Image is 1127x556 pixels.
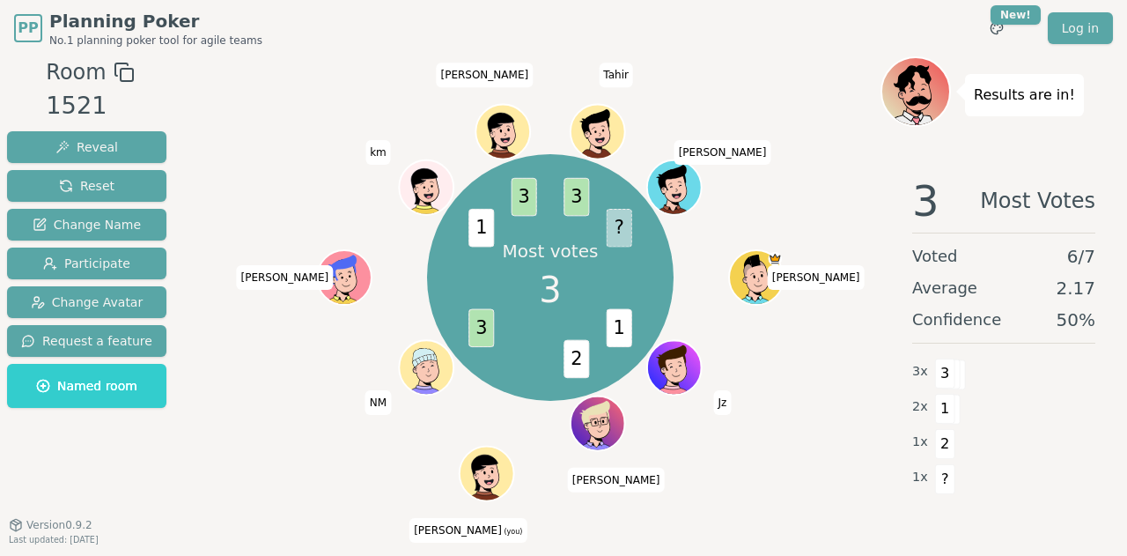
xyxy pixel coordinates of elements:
span: 1 [935,394,955,424]
span: No.1 planning poker tool for agile teams [49,33,262,48]
span: 1 x [912,468,928,487]
span: Most Votes [980,180,1095,222]
span: 3 [468,308,494,347]
span: ? [935,464,955,494]
span: 1 x [912,433,928,452]
span: 1 [468,209,494,248]
span: 6 / 7 [1067,244,1095,269]
span: 3 [912,180,939,222]
button: Change Name [7,209,166,241]
button: Reveal [7,131,166,163]
span: Participate [43,255,130,272]
span: Last updated: [DATE] [9,535,99,545]
span: Request a feature [21,332,152,350]
p: Most votes [503,239,599,263]
span: Click to change your name [365,390,391,415]
span: 2 [563,339,589,378]
div: New! [991,5,1041,25]
span: Click to change your name [365,140,391,165]
span: Click to change your name [599,63,633,87]
span: Reset [59,177,114,195]
button: Change Avatar [7,286,166,318]
div: 1521 [46,88,134,124]
span: Click to change your name [409,518,527,543]
button: Named room [7,364,166,408]
a: PPPlanning PokerNo.1 planning poker tool for agile teams [14,9,262,48]
span: Average [912,276,977,300]
p: Results are in! [974,83,1075,107]
span: Click to change your name [436,63,533,87]
a: Log in [1048,12,1113,44]
span: 3 [935,359,955,389]
span: 3 x [912,362,928,382]
span: 1 [607,308,632,347]
span: Click to change your name [714,390,732,415]
span: Reveal [55,138,118,156]
button: Click to change your avatar [461,449,512,500]
button: Reset [7,170,166,202]
span: ? [607,209,632,248]
button: Participate [7,248,166,279]
span: Room [46,56,106,88]
span: 50 % [1057,308,1095,332]
span: 2 [935,429,955,459]
span: 2 x [912,397,928,417]
span: Click to change your name [674,140,771,165]
span: PP [18,18,38,39]
span: (you) [502,528,523,536]
span: Named room [36,377,137,395]
span: Change Name [33,216,141,234]
button: Request a feature [7,325,166,357]
span: 2.17 [1056,276,1095,300]
span: 3 [563,177,589,216]
span: Click to change your name [568,468,665,493]
span: 3 [539,263,561,316]
span: Confidence [912,308,1001,332]
span: Voted [912,244,958,269]
span: chris is the host [769,252,782,265]
span: Click to change your name [768,265,865,290]
span: Version 0.9.2 [26,518,92,532]
button: Version0.9.2 [9,518,92,532]
span: Click to change your name [236,265,333,290]
button: New! [981,12,1013,44]
span: 3 [512,177,537,216]
span: Planning Poker [49,9,262,33]
span: Change Avatar [31,293,144,311]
